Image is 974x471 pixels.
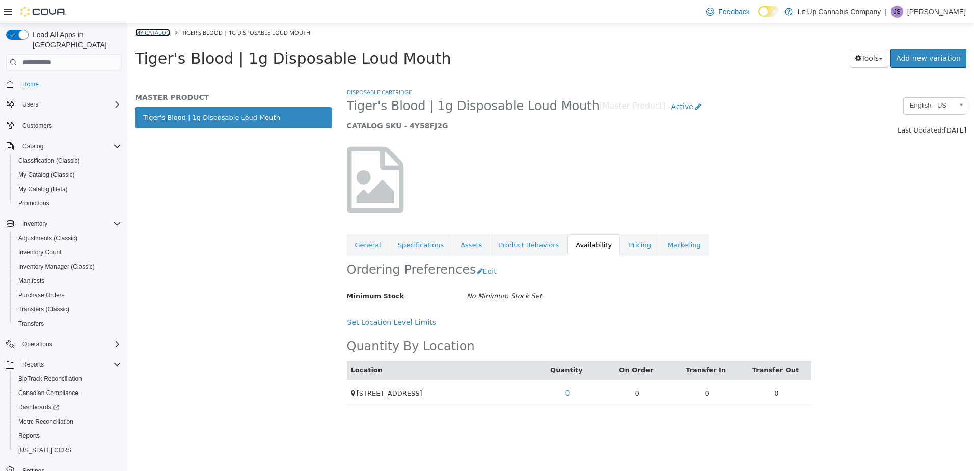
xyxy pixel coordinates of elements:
span: Operations [18,338,121,350]
span: Feedback [718,7,749,17]
span: Inventory Count [18,248,62,256]
span: Operations [22,340,52,348]
span: Minimum Stock [220,269,277,276]
a: My Catalog [8,5,43,13]
a: Inventory Count [14,246,66,258]
span: Canadian Compliance [14,387,121,399]
span: Users [22,100,38,109]
span: [US_STATE] CCRS [18,446,71,454]
button: Promotions [10,196,125,211]
span: BioTrack Reconciliation [18,375,82,383]
button: Manifests [10,274,125,288]
span: Customers [22,122,52,130]
span: Catalog [22,142,43,150]
span: My Catalog (Classic) [14,169,121,181]
a: Home [18,78,43,90]
a: English - US [776,74,839,91]
span: Reports [14,430,121,442]
span: Inventory Count [14,246,121,258]
button: Purchase Orders [10,288,125,302]
a: Feedback [702,2,753,22]
a: Active [538,74,580,93]
button: Customers [2,118,125,133]
span: Catalog [18,140,121,152]
button: Transfers [10,317,125,331]
span: Classification (Classic) [18,156,80,165]
div: Jessica Smith [891,6,903,18]
td: 0 [545,356,614,383]
span: My Catalog (Classic) [18,171,75,179]
button: Edit [349,239,375,257]
span: My Catalog (Beta) [18,185,68,193]
a: Manifests [14,275,48,287]
span: Metrc Reconciliation [18,417,73,426]
a: Reports [14,430,44,442]
h2: Ordering Preferences [220,239,349,254]
span: [STREET_ADDRESS] [229,366,295,374]
span: JS [894,6,901,18]
span: Metrc Reconciliation [14,415,121,428]
a: My Catalog (Classic) [14,169,79,181]
span: Active [544,79,566,87]
h2: Quantity By Location [220,315,347,331]
a: On Order [492,343,528,350]
a: Adjustments (Classic) [14,232,82,244]
button: Tools [722,25,762,44]
button: BioTrack Reconciliation [10,372,125,386]
p: | [885,6,887,18]
i: No Minimum Stock Set [339,269,415,276]
span: Adjustments (Classic) [18,234,77,242]
a: Dashboards [10,400,125,414]
span: Purchase Orders [14,289,121,301]
a: Transfer In [558,343,601,350]
span: Transfers (Classic) [18,305,69,313]
small: [Master Product] [472,79,538,87]
a: Transfers [14,318,48,330]
span: Dashboards [14,401,121,413]
a: Disposable Cartridge [220,65,284,72]
span: Promotions [14,197,121,210]
span: Inventory [22,220,47,228]
span: Tiger's Blood | 1g Disposable Loud Mouth [55,5,183,13]
a: Add new variation [763,25,839,44]
span: Reports [18,432,40,440]
span: Home [22,80,39,88]
span: BioTrack Reconciliation [14,373,121,385]
span: Home [18,77,121,90]
button: Location [224,342,257,352]
button: Inventory Count [10,245,125,259]
a: Transfer Out [625,343,673,350]
button: Users [18,98,42,111]
span: English - US [776,74,825,90]
button: [US_STATE] CCRS [10,443,125,457]
a: Customers [18,120,56,132]
button: Set Location Level Limits [220,290,315,308]
button: Adjustments (Classic) [10,231,125,245]
span: [DATE] [817,103,839,111]
button: My Catalog (Classic) [10,168,125,182]
span: Users [18,98,121,111]
span: Tiger's Blood | 1g Disposable Loud Mouth [220,75,472,91]
button: Reports [2,357,125,372]
span: Classification (Classic) [14,154,121,167]
span: Load All Apps in [GEOGRAPHIC_DATA] [29,30,121,50]
span: Inventory Manager (Classic) [18,263,95,271]
span: Purchase Orders [18,291,65,299]
td: 0 [475,356,545,383]
a: Purchase Orders [14,289,69,301]
h5: CATALOG SKU - 4Y58FJ2G [220,98,681,107]
a: Quantity [423,343,457,350]
p: [PERSON_NAME] [907,6,966,18]
span: Inventory Manager (Classic) [14,260,121,273]
a: Tiger's Blood | 1g Disposable Loud Mouth [8,84,204,105]
a: Availability [440,211,493,232]
a: Canadian Compliance [14,387,83,399]
span: Transfers (Classic) [14,303,121,316]
span: Canadian Compliance [18,389,78,397]
span: Inventory [18,218,121,230]
span: Manifests [14,275,121,287]
input: Dark Mode [758,6,779,17]
a: Inventory Manager (Classic) [14,260,99,273]
button: Operations [2,337,125,351]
